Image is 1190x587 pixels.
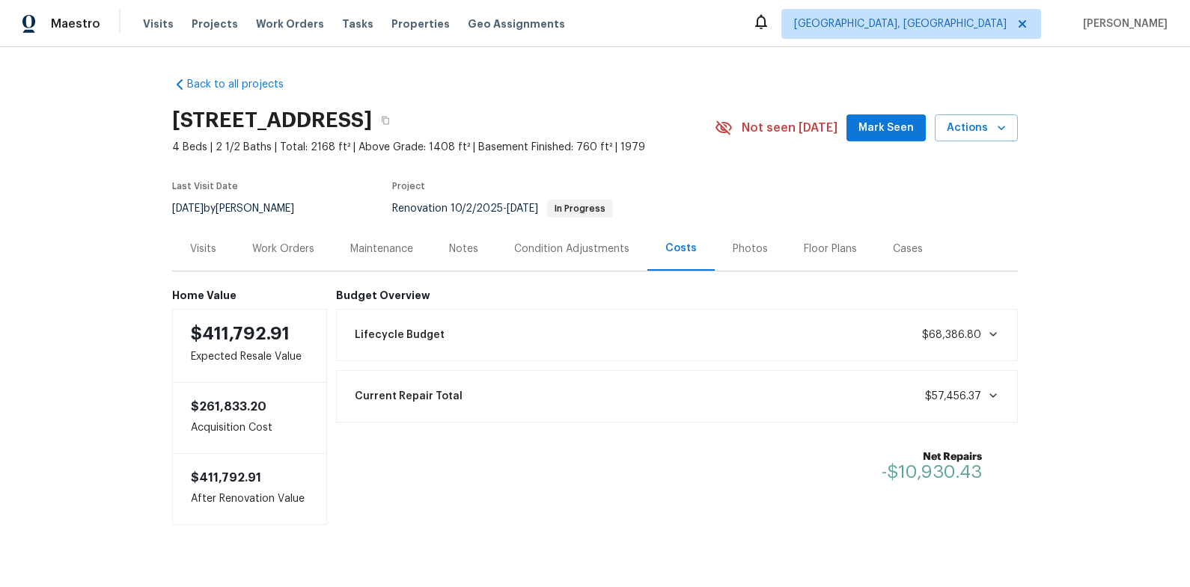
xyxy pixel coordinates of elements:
[392,182,425,191] span: Project
[191,472,261,484] span: $411,792.91
[172,203,204,214] span: [DATE]
[172,140,715,155] span: 4 Beds | 2 1/2 Baths | Total: 2168 ft² | Above Grade: 1408 ft² | Basement Finished: 760 ft² | 1979
[51,16,100,31] span: Maestro
[172,383,327,453] div: Acquisition Cost
[507,203,538,214] span: [DATE]
[190,242,216,256] div: Visits
[468,16,565,31] span: Geo Assignments
[342,19,373,29] span: Tasks
[355,328,445,342] span: Lifecycle Budget
[191,325,290,342] span: $411,792.91
[191,401,266,413] span: $261,833.20
[893,242,923,256] div: Cases
[882,449,982,464] b: Net Repairs
[350,242,413,256] div: Maintenance
[252,242,314,256] div: Work Orders
[192,16,238,31] span: Projects
[172,77,316,92] a: Back to all projects
[947,119,1006,138] span: Actions
[172,182,238,191] span: Last Visit Date
[794,16,1007,31] span: [GEOGRAPHIC_DATA], [GEOGRAPHIC_DATA]
[172,200,312,218] div: by [PERSON_NAME]
[846,114,926,142] button: Mark Seen
[804,242,857,256] div: Floor Plans
[514,242,629,256] div: Condition Adjustments
[172,289,327,301] h6: Home Value
[733,242,768,256] div: Photos
[392,203,613,214] span: Renovation
[172,309,327,383] div: Expected Resale Value
[925,391,981,402] span: $57,456.37
[391,16,450,31] span: Properties
[172,113,372,128] h2: [STREET_ADDRESS]
[549,204,611,213] span: In Progress
[1077,16,1168,31] span: [PERSON_NAME]
[256,16,324,31] span: Work Orders
[922,330,981,340] span: $68,386.80
[742,120,837,135] span: Not seen [DATE]
[172,453,327,525] div: After Renovation Value
[143,16,174,31] span: Visits
[355,389,463,404] span: Current Repair Total
[882,463,982,481] span: -$10,930.43
[858,119,914,138] span: Mark Seen
[336,289,1019,301] h6: Budget Overview
[449,242,478,256] div: Notes
[451,203,503,214] span: 10/2/2025
[451,203,538,214] span: -
[665,241,697,256] div: Costs
[935,114,1018,142] button: Actions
